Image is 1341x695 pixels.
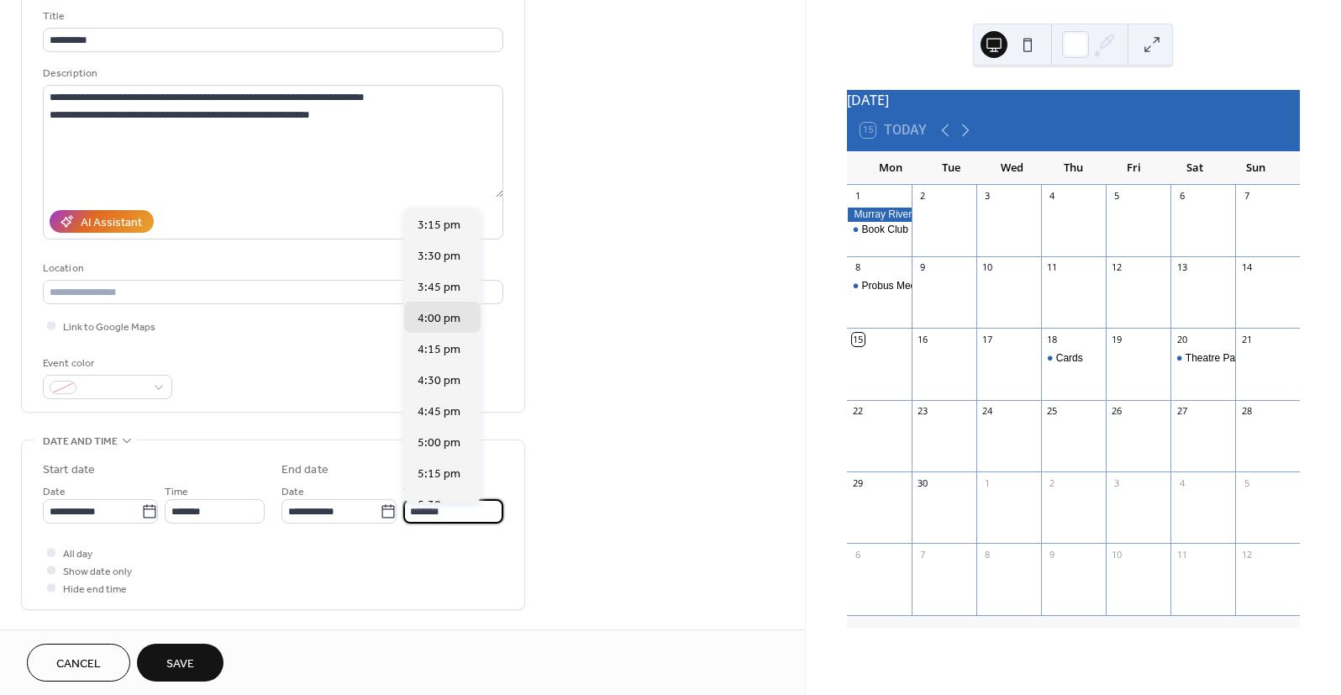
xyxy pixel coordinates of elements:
div: Sat [1165,151,1225,185]
div: 11 [1046,261,1059,274]
span: 3:30 pm [418,248,460,266]
div: 20 [1175,333,1188,345]
div: Thu [1043,151,1103,185]
div: 29 [852,476,865,489]
span: 4:45 pm [418,403,460,421]
div: Cards [1041,351,1106,366]
div: 19 [1111,333,1123,345]
div: 16 [917,333,929,345]
span: 4:15 pm [418,341,460,359]
div: Sun [1226,151,1286,185]
div: 23 [917,405,929,418]
span: Date [43,483,66,501]
div: Book Club [862,223,908,237]
div: 6 [1175,190,1188,203]
div: Mon [860,151,921,185]
span: 5:15 pm [418,466,460,483]
div: 3 [1111,476,1123,489]
div: 27 [1175,405,1188,418]
span: Date [281,483,304,501]
div: 17 [981,333,994,345]
div: 10 [981,261,994,274]
div: 12 [1240,548,1253,561]
div: 1 [981,476,994,489]
span: Link to Google Maps [63,319,155,336]
div: 13 [1175,261,1188,274]
div: Fri [1104,151,1165,185]
div: [DATE] [847,90,1300,110]
span: All day [63,545,92,563]
div: 30 [917,476,929,489]
span: 3:45 pm [418,279,460,297]
div: 24 [981,405,994,418]
div: 2 [1046,476,1059,489]
div: Location [43,260,500,277]
div: 5 [1240,476,1253,489]
div: Start date [43,461,95,479]
div: Cards [1056,351,1083,366]
div: End date [281,461,329,479]
div: 11 [1175,548,1188,561]
div: 12 [1111,261,1123,274]
div: Probus Meeting [847,279,912,293]
div: Book Club [847,223,912,237]
span: 5:00 pm [418,434,460,452]
div: 21 [1240,333,1253,345]
div: 7 [1240,190,1253,203]
button: AI Assistant [50,210,154,233]
div: 8 [852,261,865,274]
span: Cancel [56,656,101,673]
span: Time [165,483,188,501]
div: 9 [917,261,929,274]
div: Murray River Cruise [847,208,912,222]
div: 8 [981,548,994,561]
div: 28 [1240,405,1253,418]
span: Show date only [63,563,132,581]
div: 26 [1111,405,1123,418]
span: Save [166,656,194,673]
div: 10 [1111,548,1123,561]
div: Description [43,65,500,82]
div: 18 [1046,333,1059,345]
div: 14 [1240,261,1253,274]
div: AI Assistant [81,214,142,232]
button: Cancel [27,644,130,682]
div: 3 [981,190,994,203]
div: Wed [982,151,1043,185]
div: 22 [852,405,865,418]
div: Event color [43,355,169,372]
div: 4 [1046,190,1059,203]
div: Theatre Party: I Still Call Australia Home [1170,351,1235,366]
div: Title [43,8,500,25]
div: 6 [852,548,865,561]
span: 3:15 pm [418,217,460,234]
span: 4:30 pm [418,372,460,390]
span: Hide end time [63,581,127,598]
div: 25 [1046,405,1059,418]
div: 4 [1175,476,1188,489]
span: 4:00 pm [418,310,460,328]
div: 2 [917,190,929,203]
span: 5:30 pm [418,497,460,514]
div: Probus Meeting [862,279,933,293]
button: Save [137,644,223,682]
span: Time [403,483,427,501]
div: Tue [921,151,981,185]
div: 5 [1111,190,1123,203]
span: Date and time [43,433,118,450]
div: 15 [852,333,865,345]
div: 1 [852,190,865,203]
div: 9 [1046,548,1059,561]
div: 7 [917,548,929,561]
